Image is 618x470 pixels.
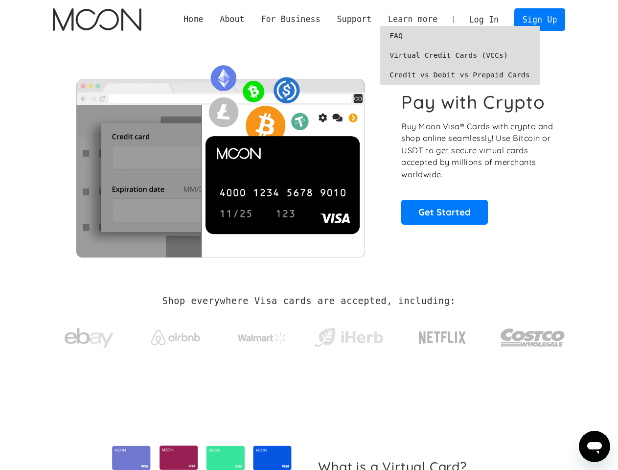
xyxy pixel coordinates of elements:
[53,8,141,31] a: home
[151,330,200,345] img: Airbnb
[579,431,610,462] iframe: Button to launch messaging window
[401,200,488,224] a: Get Started
[261,13,320,25] div: For Business
[500,319,566,356] img: Costco
[461,9,507,30] a: Log In
[380,26,540,85] nav: Learn more
[380,26,540,46] a: FAQ
[238,332,287,344] img: Walmart
[53,8,141,31] img: Moon Logo
[175,13,211,25] a: Home
[380,13,446,25] div: Learn more
[312,315,385,355] a: iHerb
[514,8,565,30] a: Sign Up
[500,309,566,361] a: Costco
[162,296,456,306] h2: Shop everywhere Visa cards are accepted, including:
[312,325,385,351] img: iHerb
[139,320,212,350] a: Airbnb
[253,13,329,25] div: For Business
[337,13,371,25] div: Support
[329,13,380,25] div: Support
[53,313,126,358] a: ebay
[380,46,540,65] a: Virtual Credit Cards (VCCs)
[211,13,252,25] div: About
[220,13,245,25] div: About
[53,58,388,257] img: Moon Cards let you spend your crypto anywhere Visa is accepted.
[401,120,554,181] p: Buy Moon Visa® Cards with crypto and shop online seamlessly! Use Bitcoin or USDT to get secure vi...
[388,13,437,25] div: Learn more
[65,323,114,353] img: ebay
[418,326,467,350] img: Netflix
[380,65,540,85] a: Credit vs Debit vs Prepaid Cards
[226,322,298,349] a: Walmart
[399,316,486,355] a: Netflix
[401,91,545,113] h1: Pay with Crypto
